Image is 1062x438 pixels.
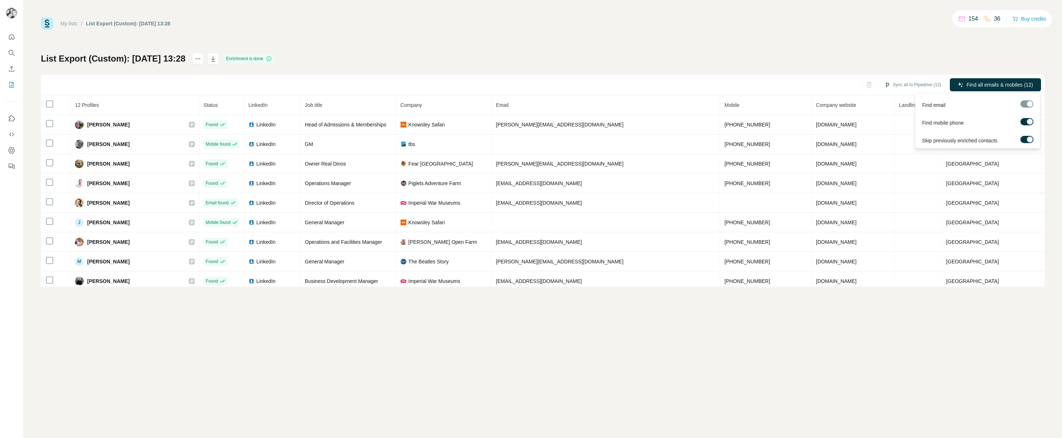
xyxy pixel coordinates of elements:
[257,258,276,265] span: LinkedIn
[75,140,84,149] img: Avatar
[6,144,17,157] button: Dashboard
[249,122,254,128] img: LinkedIn logo
[401,239,406,245] img: company-logo
[724,278,770,284] span: [PHONE_NUMBER]
[950,78,1041,91] button: Find all emails & mobiles (12)
[192,53,204,64] button: actions
[401,161,406,167] img: company-logo
[206,180,218,187] span: Found
[6,160,17,173] button: Feedback
[257,121,276,128] span: LinkedIn
[496,161,623,167] span: [PERSON_NAME][EMAIL_ADDRESS][DOMAIN_NAME]
[305,180,351,186] span: Operations Manager
[257,180,276,187] span: LinkedIn
[816,180,856,186] span: [DOMAIN_NAME]
[224,54,274,63] div: Enrichment is done
[816,239,856,245] span: [DOMAIN_NAME]
[6,112,17,125] button: Use Surfe on LinkedIn
[305,122,386,128] span: Head of Admissions & Memberships
[206,200,229,206] span: Email found
[816,278,856,284] span: [DOMAIN_NAME]
[6,7,17,19] img: Avatar
[409,219,445,226] span: Knowsley Safari
[401,102,422,108] span: Company
[724,259,770,264] span: [PHONE_NUMBER]
[994,14,1000,23] p: 36
[305,102,322,108] span: Job title
[206,258,218,265] span: Found
[75,179,84,188] img: Avatar
[816,122,856,128] span: [DOMAIN_NAME]
[87,199,130,207] span: [PERSON_NAME]
[6,30,17,43] button: Quick start
[899,102,918,108] span: Landline
[257,238,276,246] span: LinkedIn
[41,17,53,30] img: Surfe Logo
[724,161,770,167] span: [PHONE_NUMBER]
[86,20,170,27] div: List Export (Custom): [DATE] 13:28
[816,220,856,225] span: [DOMAIN_NAME]
[409,160,473,167] span: Fear [GEOGRAPHIC_DATA]
[60,21,77,26] a: My lists
[1012,14,1046,24] button: Buy credits
[922,101,945,109] span: Find email
[305,259,344,264] span: General Manager
[249,141,254,147] img: LinkedIn logo
[305,200,355,206] span: Director of Operations
[257,199,276,207] span: LinkedIn
[206,160,218,167] span: Found
[249,161,254,167] img: LinkedIn logo
[206,219,231,226] span: Mobile found
[257,141,276,148] span: LinkedIn
[249,278,254,284] img: LinkedIn logo
[401,278,406,284] img: company-logo
[75,159,84,168] img: Avatar
[816,102,856,108] span: Company website
[946,161,999,167] span: [GEOGRAPHIC_DATA]
[206,141,231,147] span: Mobile found
[75,218,84,227] div: J
[305,278,378,284] span: Business Development Manager
[946,278,999,284] span: [GEOGRAPHIC_DATA]
[401,141,406,147] img: company-logo
[496,122,623,128] span: [PERSON_NAME][EMAIL_ADDRESS][DOMAIN_NAME]
[87,160,130,167] span: [PERSON_NAME]
[75,238,84,246] img: Avatar
[81,20,82,27] li: /
[257,160,276,167] span: LinkedIn
[496,239,582,245] span: [EMAIL_ADDRESS][DOMAIN_NAME]
[496,259,623,264] span: [PERSON_NAME][EMAIL_ADDRESS][DOMAIN_NAME]
[87,121,130,128] span: [PERSON_NAME]
[87,180,130,187] span: [PERSON_NAME]
[305,141,313,147] span: GM
[816,161,856,167] span: [DOMAIN_NAME]
[922,119,964,126] span: Find mobile phone
[87,219,130,226] span: [PERSON_NAME]
[6,62,17,75] button: Enrich CSV
[257,278,276,285] span: LinkedIn
[249,220,254,225] img: LinkedIn logo
[401,259,406,264] img: company-logo
[724,180,770,186] span: [PHONE_NUMBER]
[41,53,186,64] h1: List Export (Custom): [DATE] 13:28
[968,14,978,23] p: 154
[946,220,999,225] span: [GEOGRAPHIC_DATA]
[401,180,406,186] img: company-logo
[724,122,770,128] span: [PHONE_NUMBER]
[87,238,130,246] span: [PERSON_NAME]
[946,259,999,264] span: [GEOGRAPHIC_DATA]
[305,161,346,167] span: Owner Real Dinos
[401,200,406,206] img: company-logo
[305,220,344,225] span: General Manager
[409,278,460,285] span: Imperial War Museums
[816,200,856,206] span: [DOMAIN_NAME]
[496,200,582,206] span: [EMAIL_ADDRESS][DOMAIN_NAME]
[409,180,461,187] span: Piglets Adventure Farm
[249,102,268,108] span: LinkedIn
[409,199,460,207] span: Imperial War Museums
[206,239,218,245] span: Found
[75,120,84,129] img: Avatar
[249,259,254,264] img: LinkedIn logo
[87,278,130,285] span: [PERSON_NAME]
[75,199,84,207] img: Avatar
